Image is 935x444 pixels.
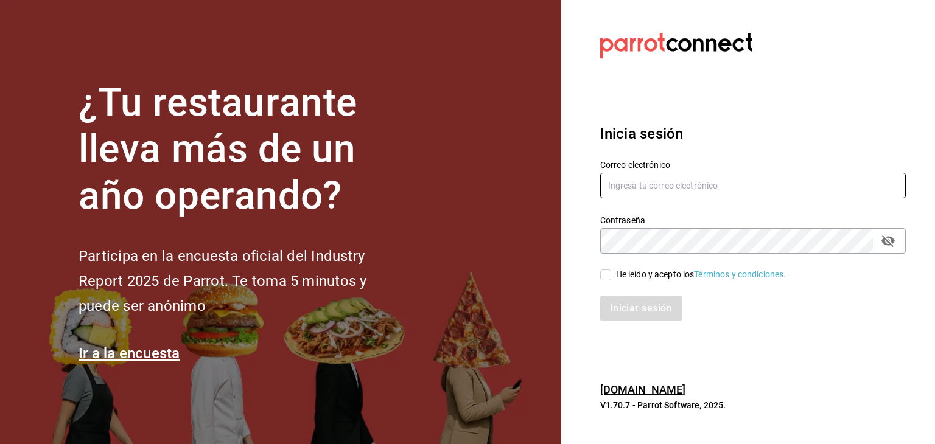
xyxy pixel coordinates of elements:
[79,80,407,220] h1: ¿Tu restaurante lleva más de un año operando?
[600,123,906,145] h3: Inicia sesión
[878,231,898,251] button: passwordField
[79,244,407,318] h2: Participa en la encuesta oficial del Industry Report 2025 de Parrot. Te toma 5 minutos y puede se...
[600,399,906,411] p: V1.70.7 - Parrot Software, 2025.
[694,269,786,279] a: Términos y condiciones.
[600,215,906,224] label: Contraseña
[600,160,906,168] label: Correo electrónico
[616,268,786,281] div: He leído y acepto los
[600,173,906,198] input: Ingresa tu correo electrónico
[79,345,180,362] a: Ir a la encuesta
[600,383,686,396] a: [DOMAIN_NAME]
